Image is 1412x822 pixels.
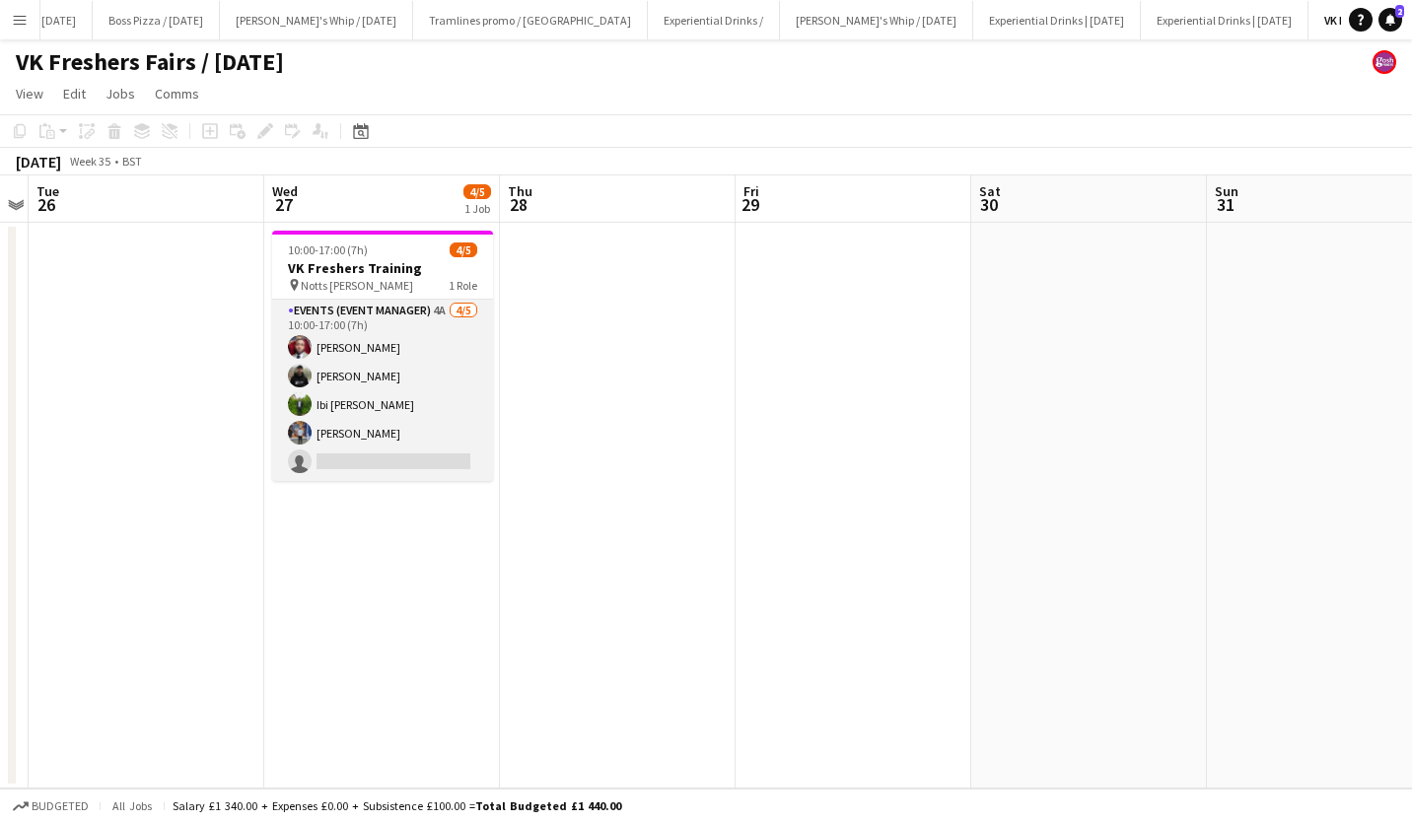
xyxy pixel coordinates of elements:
[463,184,491,199] span: 4/5
[106,85,135,103] span: Jobs
[32,799,89,813] span: Budgeted
[508,182,532,200] span: Thu
[122,154,142,169] div: BST
[16,47,284,77] h1: VK Freshers Fairs / [DATE]
[98,81,143,106] a: Jobs
[1212,193,1238,216] span: 31
[34,193,59,216] span: 26
[272,182,298,200] span: Wed
[464,201,490,216] div: 1 Job
[272,300,493,481] app-card-role: Events (Event Manager)4A4/510:00-17:00 (7h)[PERSON_NAME][PERSON_NAME]Ibi [PERSON_NAME][PERSON_NAME]
[648,1,780,39] button: Experiential Drinks /
[979,182,1001,200] span: Sat
[93,1,220,39] button: Boss Pizza / [DATE]
[449,278,477,293] span: 1 Role
[1373,50,1396,74] app-user-avatar: Gosh Promo UK
[8,81,51,106] a: View
[505,193,532,216] span: 28
[269,193,298,216] span: 27
[741,193,759,216] span: 29
[272,259,493,277] h3: VK Freshers Training
[301,278,413,293] span: Notts [PERSON_NAME]
[65,154,114,169] span: Week 35
[155,85,199,103] span: Comms
[10,795,92,817] button: Budgeted
[976,193,1001,216] span: 30
[55,81,94,106] a: Edit
[272,231,493,481] app-job-card: 10:00-17:00 (7h)4/5VK Freshers Training Notts [PERSON_NAME]1 RoleEvents (Event Manager)4A4/510:00...
[973,1,1141,39] button: Experiential Drinks | [DATE]
[475,798,621,813] span: Total Budgeted £1 440.00
[743,182,759,200] span: Fri
[288,242,368,257] span: 10:00-17:00 (7h)
[1378,8,1402,32] a: 2
[1395,5,1404,18] span: 2
[16,152,61,171] div: [DATE]
[413,1,648,39] button: Tramlines promo / [GEOGRAPHIC_DATA]
[36,182,59,200] span: Tue
[63,85,86,103] span: Edit
[1215,182,1238,200] span: Sun
[450,242,477,257] span: 4/5
[1141,1,1308,39] button: Experiential Drinks | [DATE]
[780,1,973,39] button: [PERSON_NAME]'s Whip / [DATE]
[108,798,156,813] span: All jobs
[16,85,43,103] span: View
[220,1,413,39] button: [PERSON_NAME]'s Whip / [DATE]
[147,81,207,106] a: Comms
[173,798,621,813] div: Salary £1 340.00 + Expenses £0.00 + Subsistence £100.00 =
